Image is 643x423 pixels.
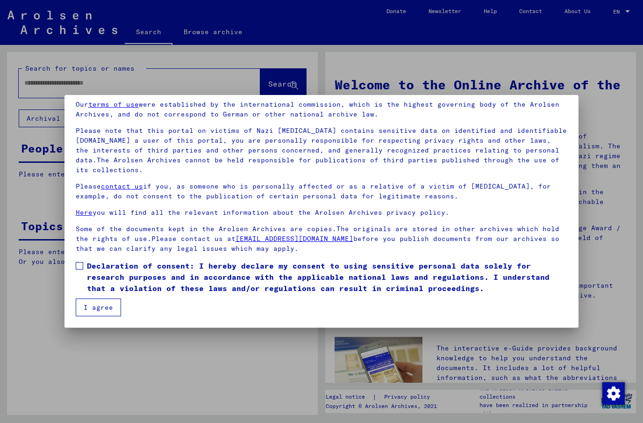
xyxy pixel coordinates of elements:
img: Change consent [602,382,625,405]
a: Here [76,208,93,217]
a: contact us [101,182,143,190]
a: terms of use [88,100,139,109]
p: Please note that this portal on victims of Nazi [MEDICAL_DATA] contains sensitive data on identif... [76,126,568,175]
div: Change consent [602,382,624,404]
p: Please if you, as someone who is personally affected or as a relative of a victim of [MEDICAL_DAT... [76,182,568,201]
p: Our were established by the international commission, which is the highest governing body of the ... [76,100,568,119]
p: Some of the documents kept in the Arolsen Archives are copies.The originals are stored in other a... [76,224,568,254]
p: you will find all the relevant information about the Arolsen Archives privacy policy. [76,208,568,218]
span: Declaration of consent: I hereby declare my consent to using sensitive personal data solely for r... [87,260,568,294]
a: [EMAIL_ADDRESS][DOMAIN_NAME] [236,234,353,243]
button: I agree [76,299,121,316]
